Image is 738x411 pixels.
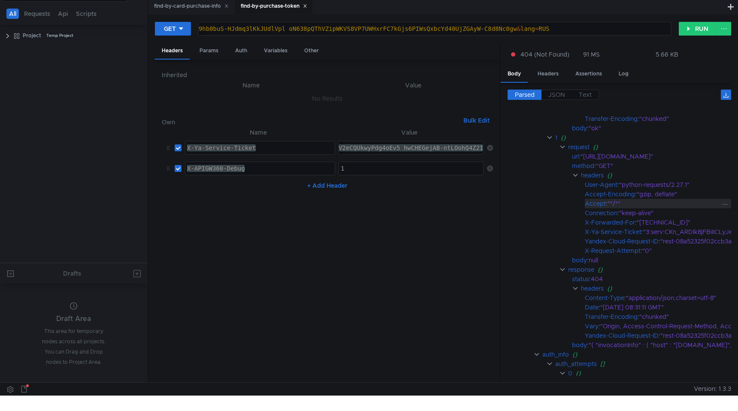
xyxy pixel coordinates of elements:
div: Project [23,29,41,42]
button: GET [155,22,191,36]
span: JSON [548,91,565,99]
div: Date [585,303,599,312]
div: Drafts [63,268,81,279]
span: 404 (Not Found) [520,50,569,59]
div: body [572,255,587,265]
div: Accept [585,199,606,208]
h6: Inherited [162,70,493,80]
div: Auth [228,43,254,59]
span: Version: 1.3.3 [694,383,731,395]
div: X-Forwarded-For [585,218,635,227]
div: Transfer-Encoding [585,312,638,321]
div: auth_info [542,350,569,359]
div: Accept-Encoding [585,189,635,199]
div: Body [501,66,528,83]
div: find-by-purchase-token [241,2,307,11]
div: Log [612,66,635,82]
th: Name [169,80,334,90]
div: GET [164,24,176,33]
div: Variables [257,43,294,59]
div: url [572,152,579,161]
button: All [6,9,19,19]
div: 1 [555,133,557,142]
div: Transfer-Encoding [585,114,638,123]
div: Temp Project [46,29,73,42]
div: method [572,161,594,171]
div: response [568,265,594,274]
div: body [572,340,587,350]
button: Scripts [73,9,99,19]
div: status [572,274,589,284]
div: 0 [568,369,572,378]
div: auth_attempts [555,359,597,369]
div: X-Request-Attempt [585,246,641,255]
th: Name [181,127,335,138]
div: X-Ya-Service-Ticket [585,227,641,237]
span: Text [579,91,592,99]
div: 91 MS [583,51,600,58]
div: Params [193,43,225,59]
div: Connection [585,208,617,218]
div: User-Agent [585,180,617,189]
div: headers [581,171,604,180]
nz-embed-empty: No Results [312,95,342,102]
div: Headers [531,66,566,82]
div: Assertions [569,66,609,82]
div: find-by-card-purchase-info [154,2,229,11]
button: Bulk Edit [460,115,493,126]
span: Parsed [515,91,535,99]
button: Requests [21,9,53,19]
button: RUN [679,22,717,36]
div: Headers [155,43,190,60]
div: Yandex-Cloud-Request-ID [585,331,659,340]
div: 5.66 KB [656,51,678,58]
th: Value [334,80,493,90]
button: + Add Header [304,180,351,191]
div: Vary [585,321,599,331]
div: headers [581,284,604,293]
div: request [568,142,590,152]
h6: Own [162,117,460,127]
div: Content-Type [585,293,624,303]
button: Api [55,9,71,19]
div: body [572,123,587,133]
th: Value [335,127,484,138]
div: Yandex-Cloud-Request-ID [585,237,659,246]
div: Other [297,43,326,59]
